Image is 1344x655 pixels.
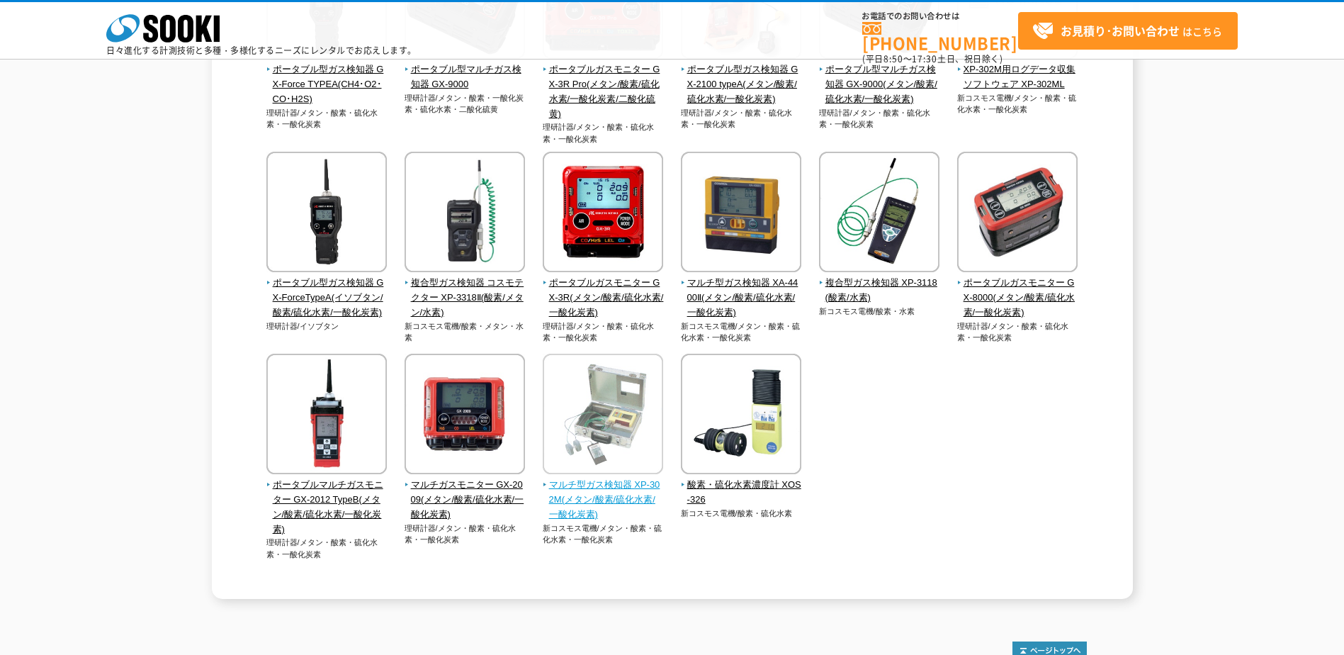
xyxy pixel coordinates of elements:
[819,306,940,318] p: 新コスモス電機/酸素・水素
[819,262,940,305] a: 複合型ガス検知器 XP-3118(酸素/水素)
[819,276,940,306] span: 複合型ガス検知器 XP-3118(酸素/水素)
[681,152,801,276] img: マルチ型ガス検知器 XA-4400Ⅱ(メタン/酸素/硫化水素/一酸化炭素)
[543,320,664,344] p: 理研計器/メタン・酸素・硫化水素・一酸化炭素
[957,92,1078,116] p: 新コスモス電機/メタン・酸素・硫化水素・一酸化炭素
[405,320,526,344] p: 新コスモス電機/酸素・メタン・水素
[681,62,802,106] span: ポータブル型ガス検知器 GX-2100 typeA(メタン/酸素/硫化水素/一酸化炭素)
[862,22,1018,51] a: [PHONE_NUMBER]
[543,121,664,145] p: 理研計器/メタン・酸素・硫化水素・一酸化炭素
[405,354,525,478] img: マルチガスモニター GX-2009(メタン/酸素/硫化水素/一酸化炭素)
[266,354,387,478] img: ポータブルマルチガスモニター GX-2012 TypeB(メタン/酸素/硫化水素/一酸化炭素)
[1032,21,1222,42] span: はこちら
[681,276,802,320] span: マルチ型ガス検知器 XA-4400Ⅱ(メタン/酸素/硫化水素/一酸化炭素)
[912,52,937,65] span: 17:30
[543,478,664,522] span: マルチ型ガス検知器 XP-302M(メタン/酸素/硫化水素/一酸化炭素)
[819,107,940,130] p: 理研計器/メタン・酸素・硫化水素・一酸化炭素
[957,320,1078,344] p: 理研計器/メタン・酸素・硫化水素・一酸化炭素
[266,262,388,320] a: ポータブル型ガス検知器 GX-ForceTypeA(イソブタン/酸素/硫化水素/一酸化炭素)
[543,62,664,121] span: ポータブルガスモニター GX-3R Pro(メタン/酸素/硫化水素/一酸化炭素/二酸化硫黄)
[681,464,802,507] a: 酸素・硫化水素濃度計 XOS-326
[681,478,802,508] span: 酸素・硫化水素濃度計 XOS-326
[957,276,1078,320] span: ポータブルガスモニター GX-8000(メタン/酸素/硫化水素/一酸化炭素)
[681,320,802,344] p: 新コスモス電機/メタン・酸素・硫化水素・一酸化炭素
[681,354,801,478] img: 酸素・硫化水素濃度計 XOS-326
[266,152,387,276] img: ポータブル型ガス検知器 GX-ForceTypeA(イソブタン/酸素/硫化水素/一酸化炭素)
[405,522,526,546] p: 理研計器/メタン・酸素・硫化水素・一酸化炭素
[681,49,802,106] a: ポータブル型ガス検知器 GX-2100 typeA(メタン/酸素/硫化水素/一酸化炭素)
[405,276,526,320] span: 複合型ガス検知器 コスモテクター XP-3318Ⅱ(酸素/メタン/水素)
[405,464,526,522] a: マルチガスモニター GX-2009(メタン/酸素/硫化水素/一酸化炭素)
[543,354,663,478] img: マルチ型ガス検知器 XP-302M(メタン/酸素/硫化水素/一酸化炭素)
[1018,12,1238,50] a: お見積り･お問い合わせはこちら
[862,52,1003,65] span: (平日 ～ 土日、祝日除く)
[266,320,388,332] p: 理研計器/イソブタン
[266,478,388,537] span: ポータブルマルチガスモニター GX-2012 TypeB(メタン/酸素/硫化水素/一酸化炭素)
[266,107,388,130] p: 理研計器/メタン・酸素・硫化水素・一酸化炭素
[405,49,526,91] a: ポータブル型マルチガス検知器 GX-9000
[405,92,526,116] p: 理研計器/メタン・酸素・一酸化炭素・硫化水素・二酸化硫黄
[681,508,802,520] p: 新コスモス電機/酸素・硫化水素
[405,62,526,92] span: ポータブル型マルチガス検知器 GX-9000
[543,464,664,522] a: マルチ型ガス検知器 XP-302M(メタン/酸素/硫化水素/一酸化炭素)
[266,464,388,537] a: ポータブルマルチガスモニター GX-2012 TypeB(メタン/酸素/硫化水素/一酸化炭素)
[543,522,664,546] p: 新コスモス電機/メタン・酸素・硫化水素・一酸化炭素
[819,152,939,276] img: 複合型ガス検知器 XP-3118(酸素/水素)
[543,152,663,276] img: ポータブルガスモニター GX-3R(メタン/酸素/硫化水素/一酸化炭素)
[405,262,526,320] a: 複合型ガス検知器 コスモテクター XP-3318Ⅱ(酸素/メタン/水素)
[819,62,940,106] span: ポータブル型マルチガス検知器 GX-9000(メタン/酸素/硫化水素/一酸化炭素)
[266,49,388,106] a: ポータブル型ガス検知器 GX-Force TYPEA(CH4･O2･CO･H2S)
[957,49,1078,91] a: XP-302M用ログデータ収集ソフトウェア XP-302ML
[266,62,388,106] span: ポータブル型ガス検知器 GX-Force TYPEA(CH4･O2･CO･H2S)
[681,107,802,130] p: 理研計器/メタン・酸素・硫化水素・一酸化炭素
[405,478,526,522] span: マルチガスモニター GX-2009(メタン/酸素/硫化水素/一酸化炭素)
[266,276,388,320] span: ポータブル型ガス検知器 GX-ForceTypeA(イソブタン/酸素/硫化水素/一酸化炭素)
[957,62,1078,92] span: XP-302M用ログデータ収集ソフトウェア XP-302ML
[266,537,388,560] p: 理研計器/メタン・酸素・硫化水素・一酸化炭素
[405,152,525,276] img: 複合型ガス検知器 コスモテクター XP-3318Ⅱ(酸素/メタン/水素)
[681,262,802,320] a: マルチ型ガス検知器 XA-4400Ⅱ(メタン/酸素/硫化水素/一酸化炭素)
[957,262,1078,320] a: ポータブルガスモニター GX-8000(メタン/酸素/硫化水素/一酸化炭素)
[883,52,903,65] span: 8:50
[1061,22,1180,39] strong: お見積り･お問い合わせ
[957,152,1078,276] img: ポータブルガスモニター GX-8000(メタン/酸素/硫化水素/一酸化炭素)
[862,12,1018,21] span: お電話でのお問い合わせは
[543,276,664,320] span: ポータブルガスモニター GX-3R(メタン/酸素/硫化水素/一酸化炭素)
[543,49,664,121] a: ポータブルガスモニター GX-3R Pro(メタン/酸素/硫化水素/一酸化炭素/二酸化硫黄)
[106,46,417,55] p: 日々進化する計測技術と多種・多様化するニーズにレンタルでお応えします。
[543,262,664,320] a: ポータブルガスモニター GX-3R(メタン/酸素/硫化水素/一酸化炭素)
[819,49,940,106] a: ポータブル型マルチガス検知器 GX-9000(メタン/酸素/硫化水素/一酸化炭素)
